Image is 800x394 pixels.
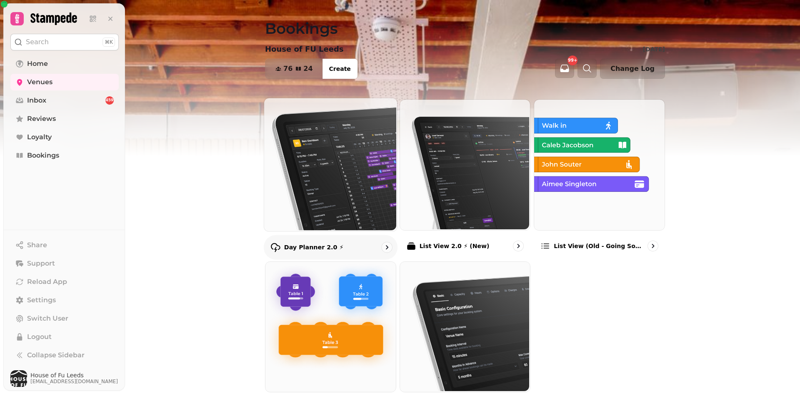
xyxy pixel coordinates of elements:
[610,65,655,72] span: Change Log
[514,242,522,250] svg: go to
[27,258,55,269] span: Support
[600,59,665,79] button: Change Log
[10,110,119,127] a: Reviews
[30,372,118,378] span: House of Fu Leeds
[263,97,396,230] img: Day Planner 2.0 ⚡
[382,243,391,251] svg: go to
[27,314,68,324] span: Switch User
[10,255,119,272] button: Support
[322,59,357,79] button: Create
[27,77,52,87] span: Venues
[27,95,46,105] span: Inbox
[554,242,644,250] p: List view (Old - going soon)
[284,243,344,251] p: Day Planner 2.0 ⚡
[27,59,48,69] span: Home
[10,147,119,164] a: Bookings
[30,378,118,385] span: [EMAIL_ADDRESS][DOMAIN_NAME]
[265,59,323,79] button: 7624
[420,242,490,250] p: List View 2.0 ⚡ (New)
[27,350,85,360] span: Collapse Sidebar
[533,99,664,229] img: List view (Old - going soon)
[10,347,119,364] button: Collapse Sidebar
[27,240,47,250] span: Share
[102,38,115,47] div: ⌘K
[10,370,119,387] button: User avatarHouse of Fu Leeds[EMAIL_ADDRESS][DOMAIN_NAME]
[10,92,119,109] a: Inbox459
[265,261,395,391] img: Floor Plans (beta)
[264,98,397,259] a: Day Planner 2.0 ⚡Day Planner 2.0 ⚡
[10,129,119,146] a: Loyalty
[400,99,531,258] a: List View 2.0 ⚡ (New)List View 2.0 ⚡ (New)
[643,45,665,53] p: [DATE]
[265,43,344,55] p: House of FU Leeds
[27,114,56,124] span: Reviews
[649,242,657,250] svg: go to
[27,295,56,305] span: Settings
[27,277,67,287] span: Reload App
[10,34,119,50] button: Search⌘K
[10,55,119,72] a: Home
[399,99,530,229] img: List View 2.0 ⚡ (New)
[27,332,52,342] span: Logout
[534,99,665,258] a: List view (Old - going soon)List view (Old - going soon)
[329,66,351,72] span: Create
[10,370,27,387] img: User avatar
[10,310,119,327] button: Switch User
[10,74,119,90] a: Venues
[26,37,49,47] p: Search
[10,292,119,309] a: Settings
[27,132,52,142] span: Loyalty
[27,151,59,161] span: Bookings
[10,274,119,290] button: Reload App
[283,65,292,72] span: 76
[106,98,114,103] span: 459
[399,261,530,391] img: Configuration
[568,58,577,63] span: 99+
[10,329,119,345] button: Logout
[10,237,119,253] button: Share
[303,65,312,72] span: 24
